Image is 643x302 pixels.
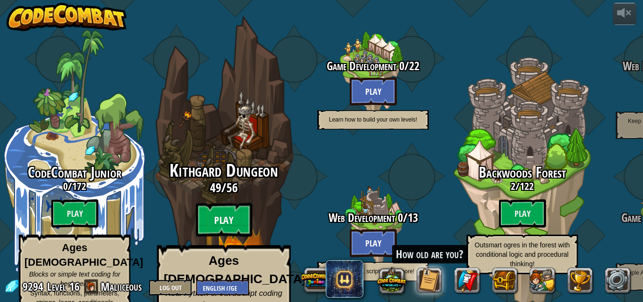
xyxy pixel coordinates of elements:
[149,280,192,295] button: Log Out
[479,162,566,182] span: Backwoods Forest
[298,152,448,301] div: Complete previous world to unlock
[350,77,397,106] btn: Play
[396,58,404,74] span: 0
[298,212,448,224] h3: /
[395,210,403,226] span: 0
[350,229,397,257] btn: Play
[169,158,278,183] span: Kithgard Dungeon
[499,199,546,228] btn: Play
[24,242,143,268] strong: Ages [DEMOGRAPHIC_DATA]
[226,179,238,196] span: 56
[520,179,534,193] span: 122
[392,245,467,264] div: How old are you?
[327,58,396,74] span: Game Development
[29,270,121,287] span: Blocks or simple text coding for beginners
[329,210,395,226] span: Web Development
[72,179,86,193] span: 172
[409,58,419,74] span: 22
[23,279,46,294] span: 9294
[51,199,98,228] btn: Play
[448,180,597,192] h3: /
[28,162,121,182] span: CodeCombat Junior
[69,279,80,294] span: 16
[298,60,448,73] h3: /
[329,116,417,123] span: Learn how to build your own levels!
[7,3,127,31] img: CodeCombat - Learn how to code by playing a game
[511,179,515,193] span: 2
[101,279,145,294] a: Maliiceous
[210,179,221,196] span: 49
[164,254,313,286] strong: Ages [DEMOGRAPHIC_DATA]+
[47,279,66,294] span: Level
[474,241,570,268] span: Outsmart ogres in the forest with conditional logic and procedural thinking!
[196,203,252,237] btn: Play
[408,210,418,226] span: 13
[63,179,68,193] span: 0
[134,181,313,195] h3: /
[613,3,636,25] button: Adjust volume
